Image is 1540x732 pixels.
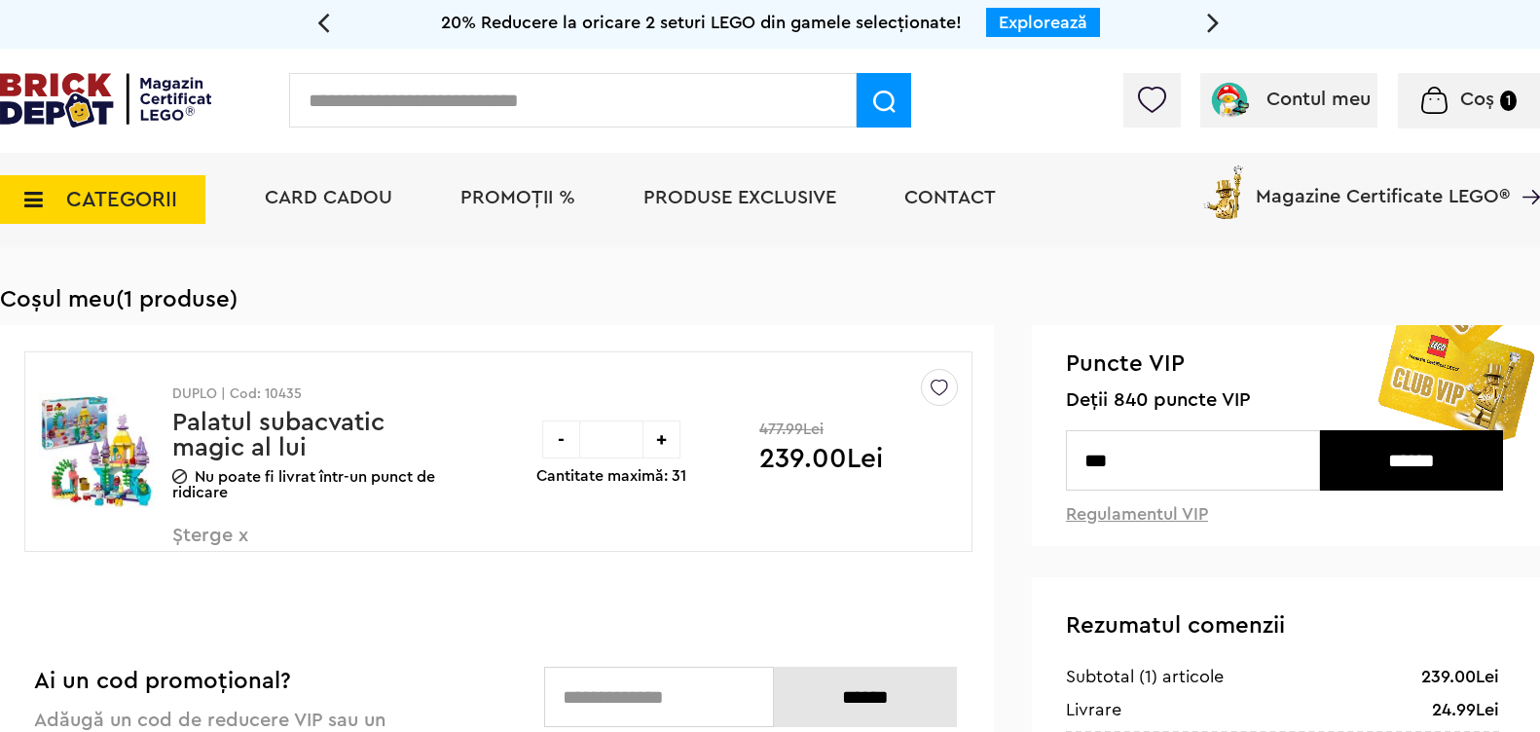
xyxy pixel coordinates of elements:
[1066,698,1121,721] div: Livrare
[1066,389,1507,412] span: Deții 840 puncte VIP
[999,14,1087,31] a: Explorează
[542,421,580,458] div: -
[34,670,291,693] span: Ai un cod promoțional?
[460,188,575,207] a: PROMOȚII %
[1066,349,1507,380] span: Puncte VIP
[904,188,996,207] a: Contact
[642,421,680,458] div: +
[759,445,883,472] span: 239.00Lei
[1510,162,1540,181] a: Magazine Certificate LEGO®
[116,288,238,311] span: (1 produse)
[1500,91,1517,111] small: 1
[39,380,159,526] img: Palatul subacvatic magic al lui Ariel
[441,14,962,31] span: 20% Reducere la oricare 2 seturi LEGO din gamele selecționate!
[1066,505,1208,523] a: Regulamentul VIP
[1066,614,1285,638] span: Rezumatul comenzii
[1460,90,1494,109] span: Coș
[172,469,450,500] p: Nu poate fi livrat într-un punct de ridicare
[643,188,836,207] a: Produse exclusive
[172,526,401,567] span: Șterge x
[536,468,686,484] p: Cantitate maximă: 31
[1256,162,1510,206] span: Magazine Certificate LEGO®
[66,189,177,210] span: CATEGORII
[172,387,450,401] p: DUPLO | Cod: 10435
[759,421,883,437] span: 477.99Lei
[1066,665,1224,688] div: Subtotal (1) articole
[1432,698,1499,721] div: 24.99Lei
[1208,90,1371,109] a: Contul meu
[1266,90,1371,109] span: Contul meu
[172,410,385,486] a: Palatul subacvatic magic al lui [PERSON_NAME]
[265,188,392,207] a: Card Cadou
[1421,665,1499,688] div: 239.00Lei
